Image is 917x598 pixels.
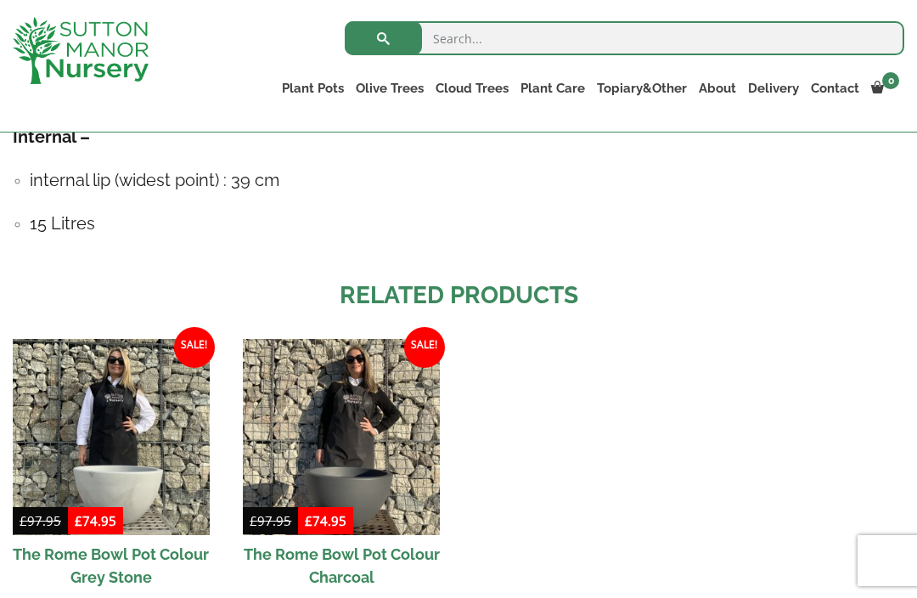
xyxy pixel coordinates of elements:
[13,278,904,313] h2: Related products
[20,512,27,529] span: £
[805,76,865,100] a: Contact
[882,72,899,89] span: 0
[13,339,210,536] img: The Rome Bowl Pot Colour Grey Stone
[13,535,210,596] h2: The Rome Bowl Pot Colour Grey Stone
[250,512,291,529] bdi: 97.95
[250,512,257,529] span: £
[345,21,904,55] input: Search...
[30,211,904,237] h4: 15 Litres
[75,512,116,529] bdi: 74.95
[430,76,515,100] a: Cloud Trees
[243,339,440,536] img: The Rome Bowl Pot Colour Charcoal
[350,76,430,100] a: Olive Trees
[30,167,904,194] h4: internal lip (widest point) : 39 cm
[174,327,215,368] span: Sale!
[693,76,742,100] a: About
[404,327,445,368] span: Sale!
[305,512,312,529] span: £
[75,512,82,529] span: £
[515,76,591,100] a: Plant Care
[591,76,693,100] a: Topiary&Other
[305,512,346,529] bdi: 74.95
[13,127,90,147] strong: Internal –
[20,512,61,529] bdi: 97.95
[13,17,149,84] img: logo
[243,535,440,596] h2: The Rome Bowl Pot Colour Charcoal
[243,339,440,597] a: Sale! The Rome Bowl Pot Colour Charcoal
[276,76,350,100] a: Plant Pots
[13,339,210,597] a: Sale! The Rome Bowl Pot Colour Grey Stone
[742,76,805,100] a: Delivery
[865,76,904,100] a: 0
